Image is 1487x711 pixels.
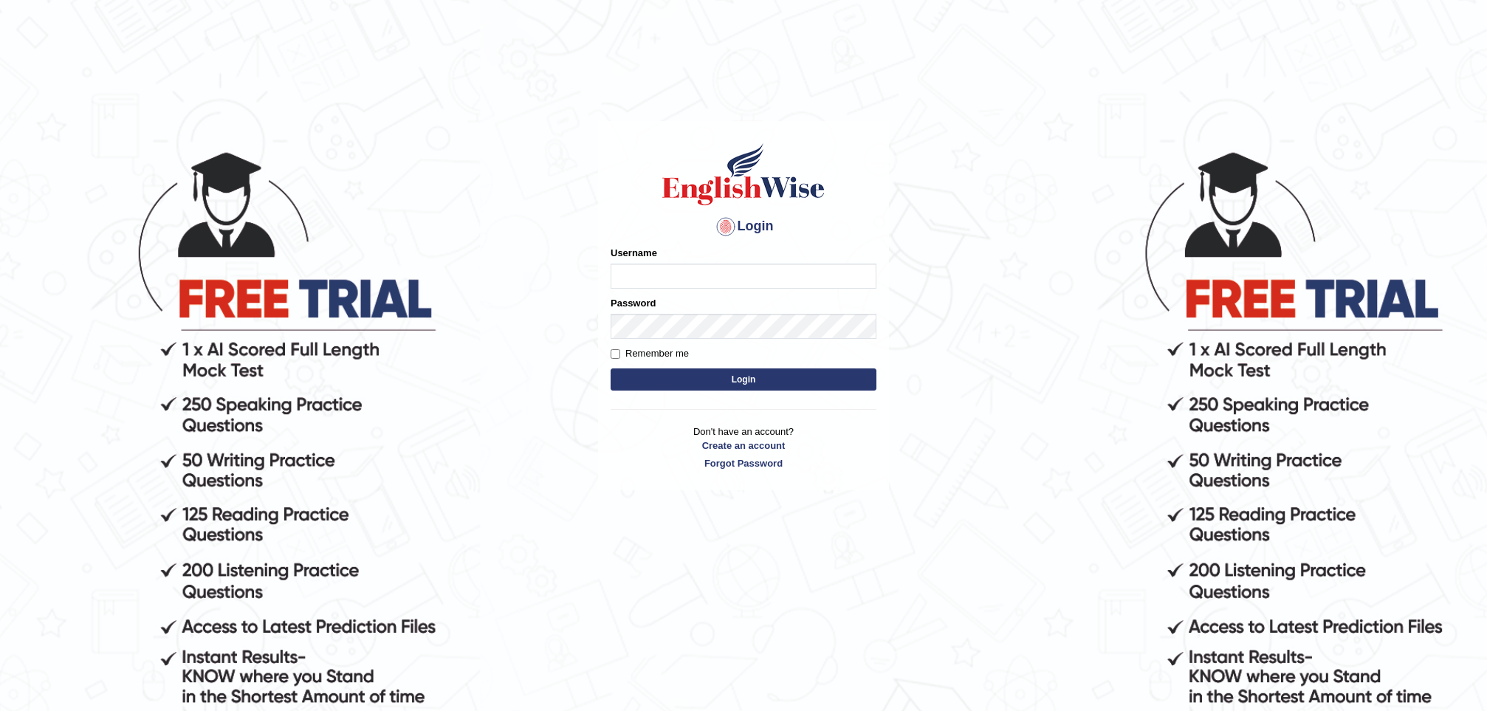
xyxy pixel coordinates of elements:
button: Login [611,368,876,391]
input: Remember me [611,349,620,359]
img: Logo of English Wise sign in for intelligent practice with AI [659,141,828,207]
h4: Login [611,215,876,238]
label: Password [611,296,656,310]
label: Remember me [611,346,689,361]
p: Don't have an account? [611,425,876,470]
label: Username [611,246,657,260]
a: Forgot Password [611,456,876,470]
a: Create an account [611,439,876,453]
